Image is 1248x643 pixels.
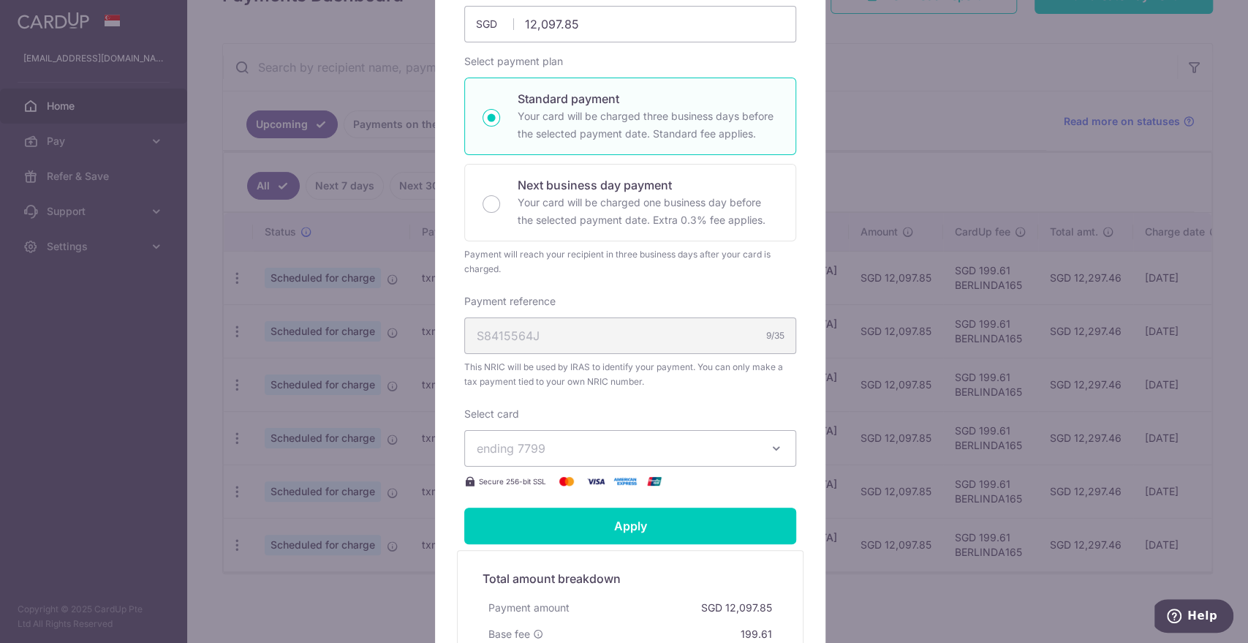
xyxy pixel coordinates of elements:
h5: Total amount breakdown [483,570,778,587]
div: Payment amount [483,595,575,621]
p: Standard payment [518,90,778,108]
img: American Express [610,473,640,490]
div: SGD 12,097.85 [695,595,778,621]
span: ending 7799 [477,441,545,456]
label: Payment reference [464,294,556,309]
iframe: Opens a widget where you can find more information [1154,599,1233,636]
label: Select payment plan [464,54,563,69]
span: Secure 256-bit SSL [479,475,546,487]
span: Base fee [488,627,530,642]
button: ending 7799 [464,430,796,467]
div: Payment will reach your recipient in three business days after your card is charged. [464,247,796,277]
input: Apply [464,508,796,544]
input: 0.00 [464,6,796,42]
div: 9/35 [766,328,784,343]
p: Your card will be charged one business day before the selected payment date. Extra 0.3% fee applies. [518,194,778,229]
img: UnionPay [640,473,669,490]
img: Mastercard [552,473,581,490]
p: Your card will be charged three business days before the selected payment date. Standard fee appl... [518,108,778,143]
span: SGD [476,17,514,31]
label: Select card [464,407,519,421]
img: Visa [581,473,610,490]
span: This NRIC will be used by IRAS to identify your payment. You can only make a tax payment tied to ... [464,360,796,389]
p: Next business day payment [518,176,778,194]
